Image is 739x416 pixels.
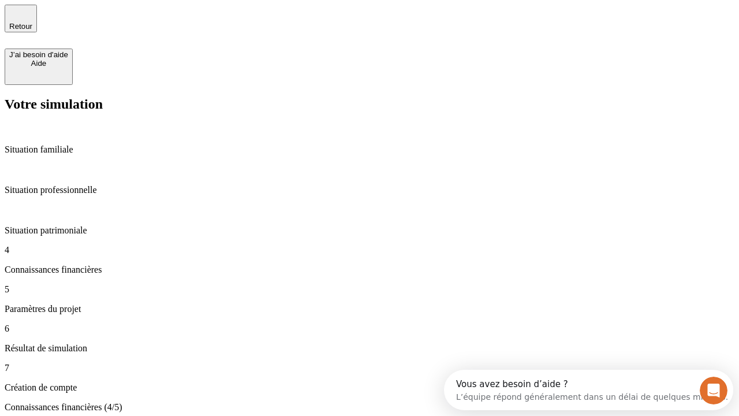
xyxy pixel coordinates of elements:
[5,324,734,334] p: 6
[5,49,73,85] button: J’ai besoin d'aideAide
[5,343,734,354] p: Résultat de simulation
[700,377,727,404] iframe: Intercom live chat
[5,5,318,36] div: Ouvrir le Messenger Intercom
[12,19,284,31] div: L’équipe répond généralement dans un délai de quelques minutes.
[444,370,733,410] iframe: Intercom live chat discovery launcher
[5,382,734,393] p: Création de compte
[5,245,734,255] p: 4
[5,304,734,314] p: Paramètres du projet
[5,144,734,155] p: Situation familiale
[9,50,68,59] div: J’ai besoin d'aide
[5,225,734,236] p: Situation patrimoniale
[9,22,32,31] span: Retour
[9,59,68,68] div: Aide
[5,96,734,112] h2: Votre simulation
[5,185,734,195] p: Situation professionnelle
[5,402,734,413] p: Connaissances financières (4/5)
[5,265,734,275] p: Connaissances financières
[5,363,734,373] p: 7
[5,5,37,32] button: Retour
[12,10,284,19] div: Vous avez besoin d’aide ?
[5,284,734,295] p: 5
